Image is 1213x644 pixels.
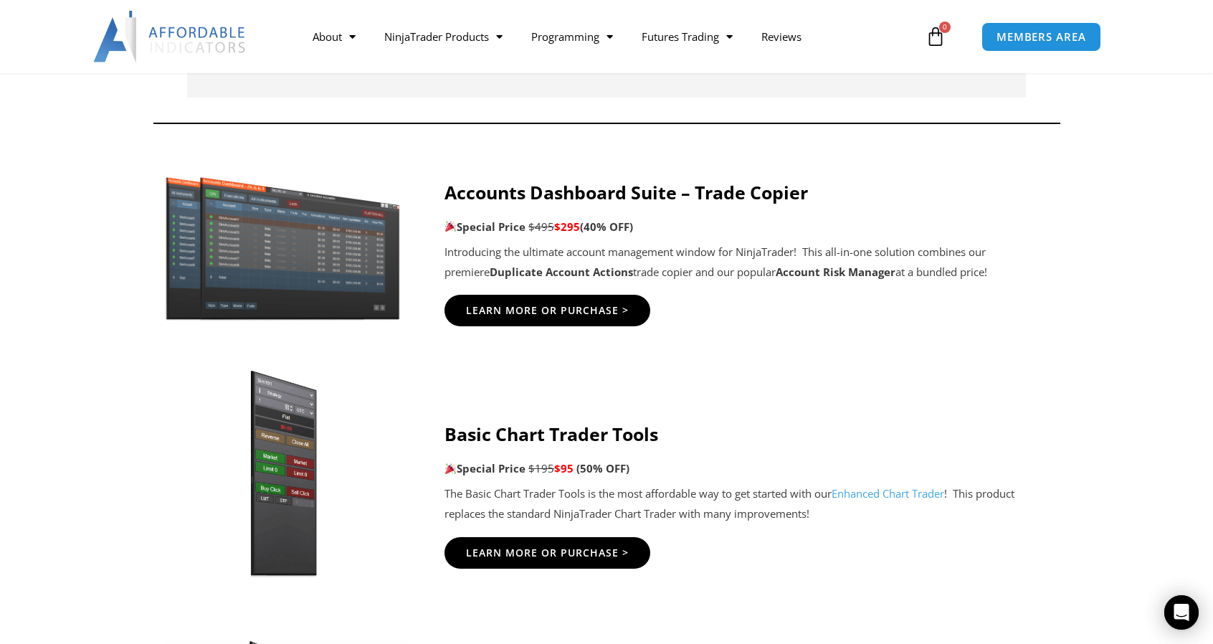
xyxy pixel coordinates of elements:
[444,422,658,446] strong: Basic Chart Trader Tools
[1164,595,1199,630] div: Open Intercom Messenger
[576,461,629,475] span: (50% OFF)
[298,20,922,53] nav: Menu
[554,461,574,475] span: $95
[445,463,456,474] img: 🎉
[517,20,627,53] a: Programming
[444,242,1055,283] p: Introducing the ultimate account management window for NinjaTrader! This all-in-one solution comb...
[444,484,1055,524] p: The Basic Chart Trader Tools is the most affordable way to get started with our ! This product re...
[298,20,370,53] a: About
[996,32,1086,42] span: MEMBERS AREA
[445,221,456,232] img: 🎉
[627,20,747,53] a: Futures Trading
[444,180,808,204] strong: Accounts Dashboard Suite – Trade Copier
[528,219,554,234] span: $495
[580,219,633,234] b: (40% OFF)
[528,461,554,475] span: $195
[444,295,650,326] a: Learn More Or Purchase >
[554,219,580,234] span: $295
[444,461,525,475] strong: Special Price
[158,366,409,582] img: BasicTools | Affordable Indicators – NinjaTrader
[832,486,944,501] a: Enhanced Chart Trader
[981,22,1101,52] a: MEMBERS AREA
[466,548,629,558] span: Learn More Or Purchase >
[93,11,247,62] img: LogoAI | Affordable Indicators – NinjaTrader
[444,219,525,234] strong: Special Price
[466,306,629,316] span: Learn More Or Purchase >
[939,22,951,33] span: 0
[370,20,517,53] a: NinjaTrader Products
[747,20,816,53] a: Reviews
[158,171,409,323] img: Screenshot 2024-11-20 151221 | Affordable Indicators – NinjaTrader
[490,265,633,279] strong: Duplicate Account Actions
[904,16,967,57] a: 0
[776,265,895,279] strong: Account Risk Manager
[444,537,650,569] a: Learn More Or Purchase >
